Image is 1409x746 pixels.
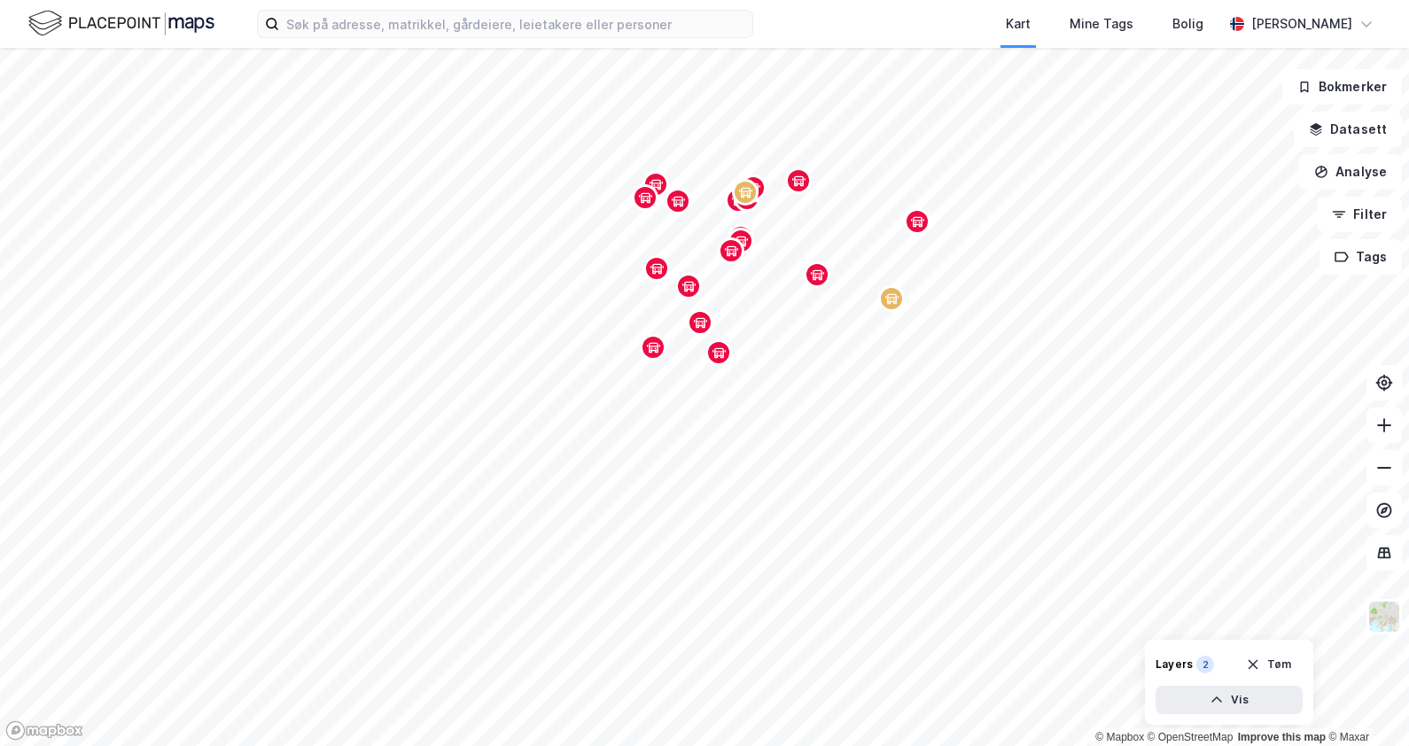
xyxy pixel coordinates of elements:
div: Map marker [728,224,754,251]
button: Tøm [1234,650,1303,679]
a: OpenStreetMap [1148,731,1234,743]
div: Map marker [642,171,669,198]
div: Kontrollprogram for chat [1320,661,1409,746]
div: Map marker [675,273,702,299]
button: Datasett [1294,112,1402,147]
div: Map marker [705,339,732,366]
div: Map marker [878,285,905,312]
img: Z [1367,600,1401,633]
div: Map marker [632,184,658,211]
a: Mapbox [1095,731,1144,743]
div: Bolig [1172,13,1203,35]
div: Map marker [732,179,759,206]
div: Map marker [785,167,812,194]
div: Map marker [804,261,830,288]
div: Map marker [728,228,754,254]
button: Analyse [1299,154,1402,190]
button: Bokmerker [1282,69,1402,105]
img: logo.f888ab2527a4732fd821a326f86c7f29.svg [28,8,214,39]
a: Mapbox homepage [5,720,83,741]
button: Vis [1156,686,1303,714]
div: [PERSON_NAME] [1251,13,1352,35]
iframe: Chat Widget [1320,661,1409,746]
div: Map marker [687,309,713,336]
div: Map marker [725,187,751,214]
div: Layers [1156,657,1193,672]
button: Tags [1319,239,1402,275]
div: Map marker [643,255,670,282]
div: Map marker [640,334,666,361]
div: Mine Tags [1070,13,1133,35]
div: Map marker [665,188,691,214]
input: Søk på adresse, matrikkel, gårdeiere, leietakere eller personer [279,11,752,37]
div: Kart [1006,13,1031,35]
button: Filter [1317,197,1402,232]
div: Map marker [904,208,930,235]
div: 2 [1196,656,1214,673]
a: Improve this map [1238,731,1326,743]
div: Map marker [739,176,766,203]
div: Map marker [718,237,744,264]
div: Map marker [740,175,767,201]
